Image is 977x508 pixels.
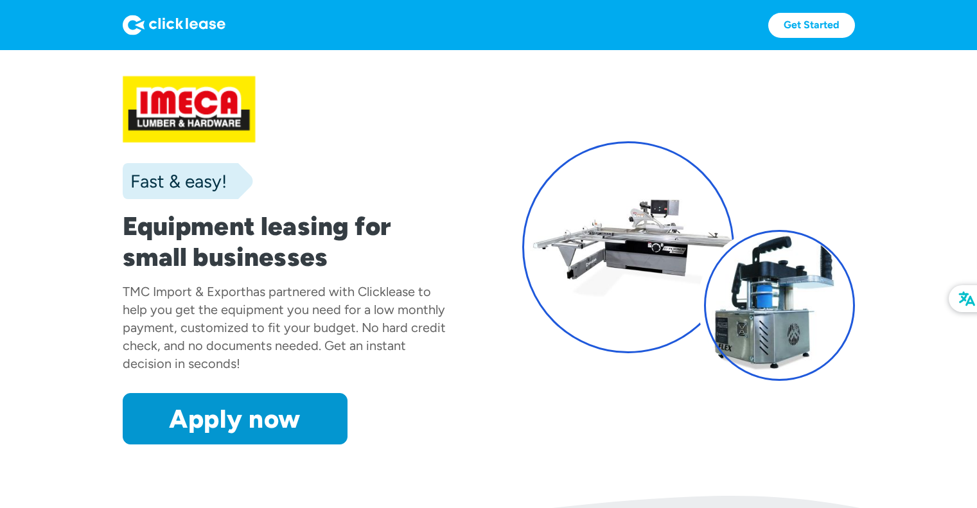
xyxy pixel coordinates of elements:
[123,15,225,35] img: Logo
[123,284,246,299] div: TMC Import & Export
[123,211,455,272] h1: Equipment leasing for small businesses
[768,13,855,38] a: Get Started
[123,393,348,444] a: Apply now
[123,284,446,371] div: has partnered with Clicklease to help you get the equipment you need for a low monthly payment, c...
[123,168,227,194] div: Fast & easy!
